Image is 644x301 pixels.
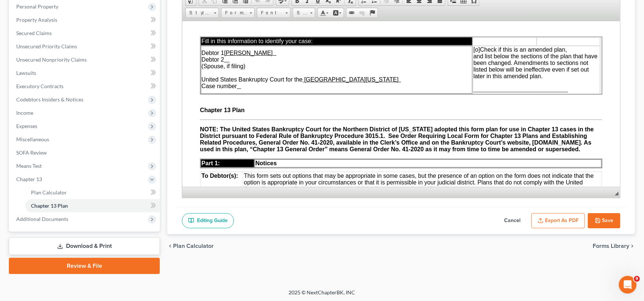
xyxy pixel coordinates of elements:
[16,70,36,76] span: Lawsuits
[18,86,64,92] span: Chapter 13 Plan
[182,21,620,187] iframe: Rich Text Editor, document-ckeditor
[9,238,160,255] a: Download & Print
[357,8,367,18] a: Unlink
[615,192,619,196] span: Resize
[16,163,42,169] span: Means Test
[257,8,290,18] a: Font
[9,258,160,274] a: Review & File
[185,8,219,18] a: Styles
[16,149,47,156] span: SOFA Review
[10,53,160,66] a: Unsecured Nonpriority Claims
[291,65,386,72] span: ________________________________
[318,8,331,18] a: Text Color
[186,8,211,18] span: Styles
[221,8,255,18] a: Format
[25,186,160,199] a: Plan Calculator
[221,8,247,18] span: Format
[10,13,160,27] a: Property Analysis
[531,213,585,229] button: Export as PDF
[257,8,283,18] span: Font
[16,30,52,36] span: Secured Claims
[16,176,42,182] span: Chapter 13
[16,110,33,116] span: Income
[593,243,629,249] span: Forms Library
[347,8,357,18] a: Link
[167,243,214,249] button: chevron_left Plan Calculator
[31,189,67,196] span: Plan Calculator
[19,152,26,158] strong: To
[10,40,160,53] a: Unsecured Priority Claims
[28,152,56,158] strong: Debtor(s):
[293,8,308,18] span: Size
[293,8,315,18] a: Size
[629,243,635,249] i: chevron_right
[16,56,87,63] span: Unsecured Nonpriority Claims
[18,105,411,131] span: NOTE: The United States Bankruptcy Court for the Northern District of [US_STATE] adopted this for...
[10,80,160,93] a: Executory Contracts
[10,146,160,159] a: SOFA Review
[16,136,49,142] span: Miscellaneous
[19,139,38,145] span: Part 1:
[496,213,528,229] button: Cancel
[167,243,173,249] i: chevron_left
[62,152,411,171] span: This form sets out options that may be appropriate in some cases, but the presence of an option o...
[291,25,298,32] span: [o]
[588,213,620,229] button: Save
[173,243,214,249] span: Plan Calculator
[619,276,637,294] iframe: Intercom live chat
[593,243,635,249] button: Forms Library chevron_right
[10,27,160,40] a: Secured Claims
[331,8,344,18] a: Background Color
[16,123,37,129] span: Expenses
[10,66,160,80] a: Lawsuits
[16,3,58,10] span: Personal Property
[16,43,77,49] span: Unsecured Priority Claims
[25,199,160,212] a: Chapter 13 Plan
[291,25,415,58] span: Check if this is an amended plan, and list below the sections of the plan that have been changed....
[16,83,63,89] span: Executory Contracts
[73,139,94,145] strong: Notices
[634,276,640,282] span: 9
[16,216,68,222] span: Additional Documents
[182,213,234,229] a: Editing Guide
[16,96,83,103] span: Codebtors Insiders & Notices
[31,203,68,209] span: Chapter 13 Plan
[367,8,378,18] a: Anchor
[16,17,57,23] span: Property Analysis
